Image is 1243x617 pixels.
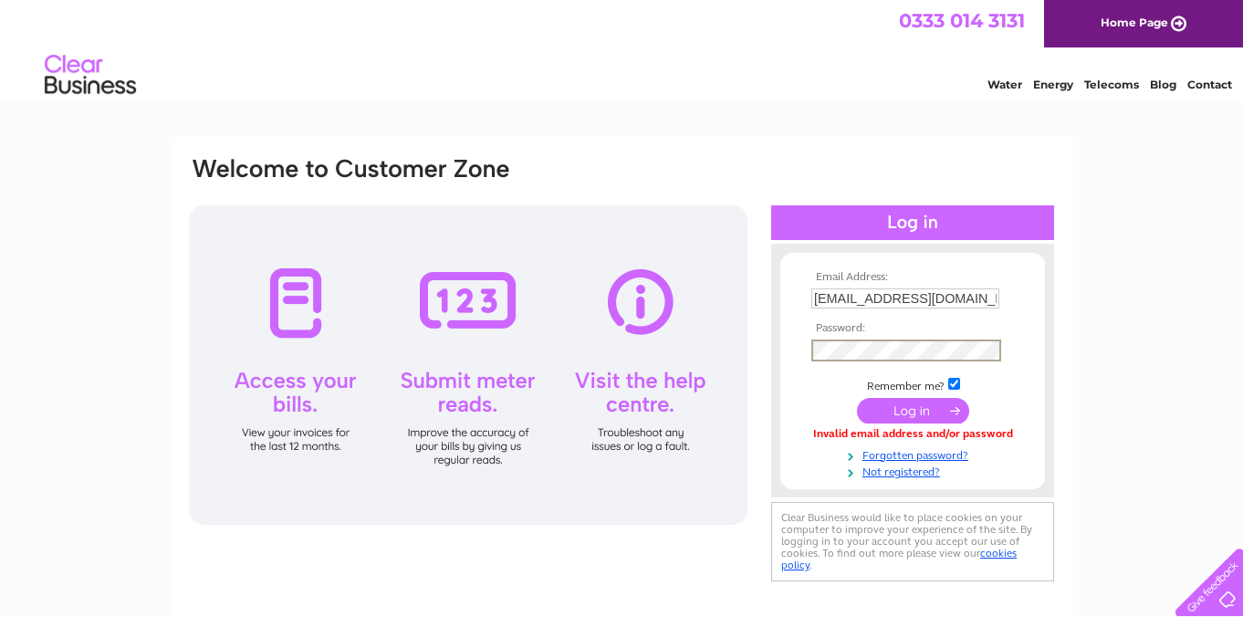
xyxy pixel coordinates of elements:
[899,9,1025,32] a: 0333 014 3131
[811,462,1018,479] a: Not registered?
[44,47,137,103] img: logo.png
[811,428,1014,441] div: Invalid email address and/or password
[807,322,1018,335] th: Password:
[1187,78,1232,91] a: Contact
[1150,78,1176,91] a: Blog
[781,547,1017,571] a: cookies policy
[811,445,1018,463] a: Forgotten password?
[857,398,969,424] input: Submit
[807,271,1018,284] th: Email Address:
[192,10,1054,89] div: Clear Business is a trading name of Verastar Limited (registered in [GEOGRAPHIC_DATA] No. 3667643...
[807,375,1018,393] td: Remember me?
[771,502,1054,581] div: Clear Business would like to place cookies on your computer to improve your experience of the sit...
[1033,78,1073,91] a: Energy
[987,78,1022,91] a: Water
[1084,78,1139,91] a: Telecoms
